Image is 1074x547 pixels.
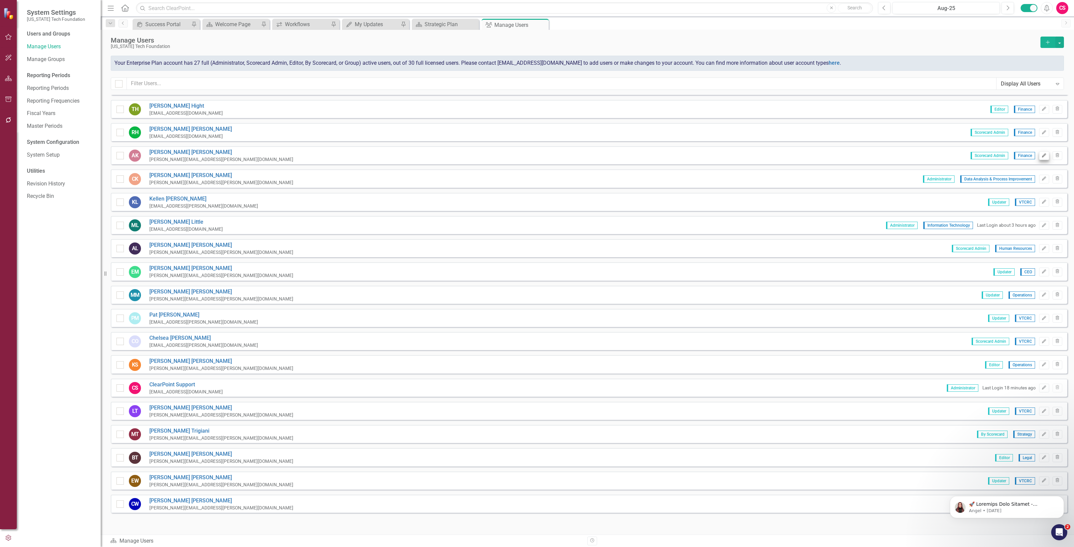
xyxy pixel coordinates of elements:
div: Strategic Plan [425,20,477,29]
span: Updater [993,268,1015,276]
div: [PERSON_NAME][EMAIL_ADDRESS][PERSON_NAME][DOMAIN_NAME] [149,272,293,279]
div: TH [129,103,141,115]
div: [PERSON_NAME][EMAIL_ADDRESS][PERSON_NAME][DOMAIN_NAME] [149,249,293,256]
div: KS [129,359,141,371]
a: [PERSON_NAME] Little [149,218,223,226]
div: Last Login about 3 hours ago [977,222,1036,228]
div: System Configuration [27,139,94,146]
a: Manage Users [27,43,94,51]
span: Operations [1009,291,1035,299]
div: [PERSON_NAME][EMAIL_ADDRESS][PERSON_NAME][DOMAIN_NAME] [149,296,293,302]
div: PM [129,312,141,324]
a: [PERSON_NAME] [PERSON_NAME] [149,125,232,133]
div: CS [129,382,141,394]
div: BT [129,452,141,464]
button: Search [838,3,871,13]
div: [PERSON_NAME][EMAIL_ADDRESS][PERSON_NAME][DOMAIN_NAME] [149,505,293,511]
span: Updater [982,291,1003,299]
span: VTCRC [1015,338,1035,345]
span: Editor [990,106,1008,113]
span: Updater [988,315,1009,322]
div: Aug-25 [895,4,997,12]
a: Recycle Bin [27,193,94,200]
span: VTCRC [1015,315,1035,322]
span: System Settings [27,8,85,16]
span: 2 [1065,524,1070,530]
div: My Updates [355,20,399,29]
iframe: Intercom notifications message [940,482,1074,529]
div: Welcome Page [215,20,259,29]
button: Aug-25 [892,2,1000,14]
button: CS [1056,2,1068,14]
div: Reporting Periods [27,72,94,79]
span: Strategy [1013,431,1035,438]
small: [US_STATE] Tech Foundation [27,16,85,22]
div: [EMAIL_ADDRESS][DOMAIN_NAME] [149,226,223,232]
div: [PERSON_NAME][EMAIL_ADDRESS][PERSON_NAME][DOMAIN_NAME] [149,156,293,163]
span: Finance [1014,129,1035,136]
div: [EMAIL_ADDRESS][PERSON_NAME][DOMAIN_NAME] [149,342,258,348]
div: Last Login 18 minutes ago [982,385,1036,391]
div: AL [129,242,141,255]
a: here [829,60,840,66]
span: Updater [988,199,1009,206]
span: Scorecard Admin [971,152,1008,159]
span: Your Enterprise Plan account has 27 full (Administrator, Scorecard Admin, Editor, By Scorecard, o... [114,60,841,66]
a: [PERSON_NAME] [PERSON_NAME] [149,358,293,365]
span: Human Resources [995,245,1035,252]
a: [PERSON_NAME] [PERSON_NAME] [149,474,293,482]
div: MM [129,289,141,301]
span: By Scorecard [977,431,1008,438]
span: Scorecard Admin [972,338,1009,345]
div: CW [129,498,141,510]
a: System Setup [27,151,94,159]
a: Workflows [274,20,329,29]
div: [EMAIL_ADDRESS][DOMAIN_NAME] [149,389,223,395]
span: CEO [1020,268,1035,276]
div: CK [129,173,141,185]
span: Editor [985,361,1003,369]
div: [PERSON_NAME][EMAIL_ADDRESS][PERSON_NAME][DOMAIN_NAME] [149,458,293,464]
span: Legal [1019,454,1035,461]
div: MT [129,428,141,440]
a: [PERSON_NAME] [PERSON_NAME] [149,265,293,272]
span: Scorecard Admin [952,245,989,252]
a: [PERSON_NAME] [PERSON_NAME] [149,404,293,412]
span: Administrator [886,222,918,229]
a: [PERSON_NAME] [PERSON_NAME] [149,497,293,505]
input: Filter Users... [127,77,996,90]
div: [EMAIL_ADDRESS][PERSON_NAME][DOMAIN_NAME] [149,203,258,209]
img: ClearPoint Strategy [3,7,15,19]
span: Editor [995,454,1013,461]
a: Strategic Plan [413,20,477,29]
a: [PERSON_NAME] Hight [149,102,223,110]
span: Scorecard Admin [971,129,1008,136]
div: EW [129,475,141,487]
div: [EMAIL_ADDRESS][PERSON_NAME][DOMAIN_NAME] [149,319,258,325]
div: [PERSON_NAME][EMAIL_ADDRESS][PERSON_NAME][DOMAIN_NAME] [149,179,293,186]
a: [PERSON_NAME] [PERSON_NAME] [149,450,293,458]
div: KL [129,196,141,208]
span: Data Analysis & Process Improvement [960,175,1035,183]
a: [PERSON_NAME] [PERSON_NAME] [149,288,293,296]
a: Chelsea [PERSON_NAME] [149,334,258,342]
input: Search ClearPoint... [136,2,873,14]
div: [PERSON_NAME][EMAIL_ADDRESS][PERSON_NAME][DOMAIN_NAME] [149,482,293,488]
a: Welcome Page [204,20,259,29]
span: Updater [988,407,1009,415]
span: Information Technology [923,222,973,229]
div: Workflows [285,20,329,29]
a: Success Portal [134,20,190,29]
iframe: Intercom live chat [1051,524,1067,540]
div: Manage Users [110,537,582,545]
span: VTCRC [1015,199,1035,206]
div: LT [129,405,141,417]
span: Updater [988,477,1009,485]
div: Display All Users [1001,80,1052,88]
a: [PERSON_NAME] [PERSON_NAME] [149,172,293,179]
span: Administrator [923,175,955,183]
